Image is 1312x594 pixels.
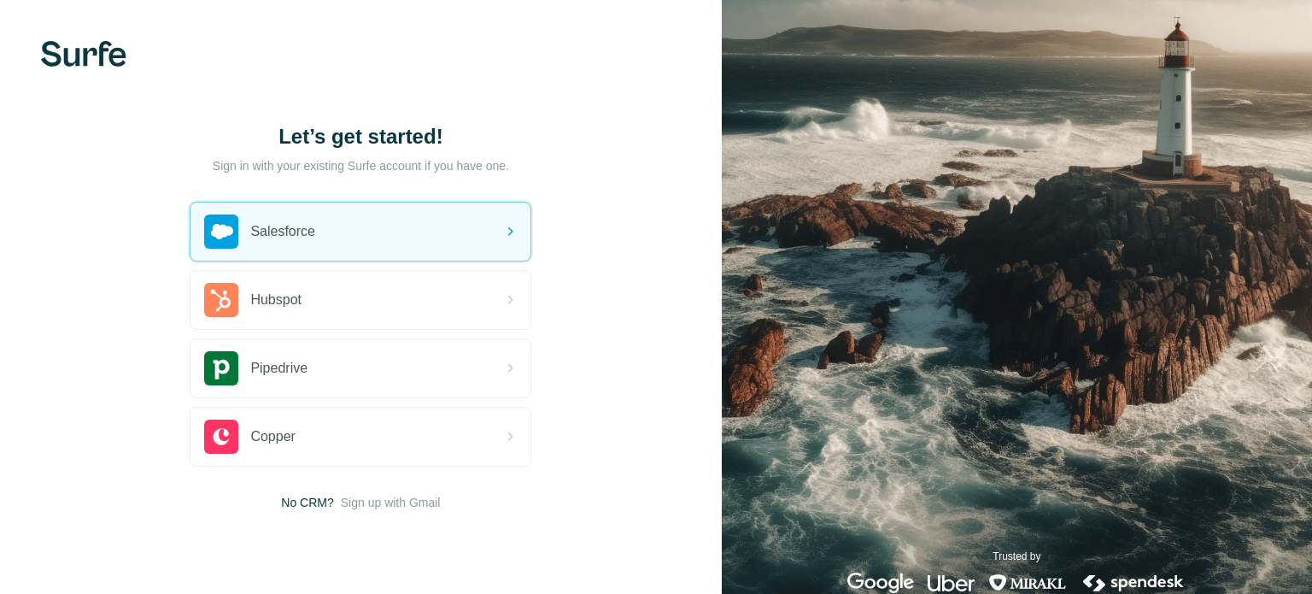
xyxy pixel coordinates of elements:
img: hubspot's logo [204,283,238,317]
span: Salesforce [250,221,315,242]
p: Trusted by [993,549,1040,564]
button: Sign up with Gmail [341,494,441,511]
span: Copper [250,426,295,447]
img: pipedrive's logo [204,351,238,385]
img: mirakl's logo [988,573,1067,593]
img: Surfe's logo [41,41,126,67]
span: Hubspot [250,290,302,310]
span: Pipedrive [250,358,307,379]
img: copper's logo [204,420,238,454]
h1: Let’s get started! [190,123,531,150]
img: google's logo [847,573,914,593]
img: uber's logo [928,573,975,593]
p: Sign in with your existing Surfe account if you have one. [213,157,509,174]
img: spendesk's logo [1081,573,1186,593]
span: No CRM? [281,494,333,511]
img: salesforce's logo [204,215,238,249]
